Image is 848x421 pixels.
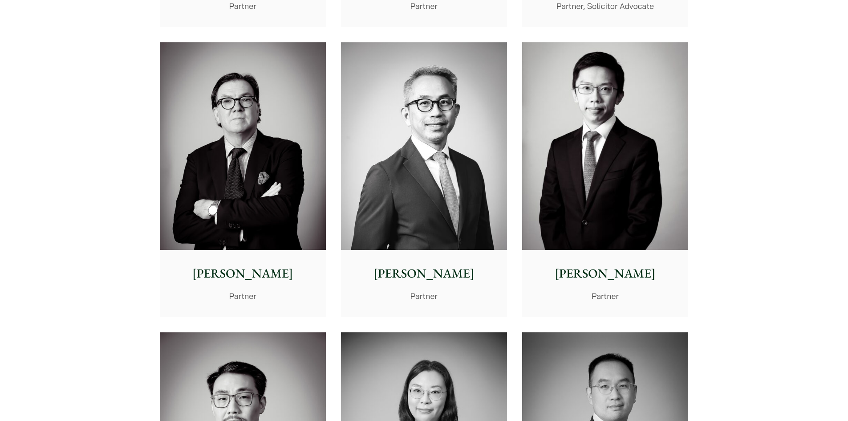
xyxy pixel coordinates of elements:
[167,264,319,283] p: [PERSON_NAME]
[522,42,688,250] img: Henry Ma photo
[529,264,681,283] p: [PERSON_NAME]
[522,42,688,318] a: Henry Ma photo [PERSON_NAME] Partner
[160,42,326,318] a: [PERSON_NAME] Partner
[529,290,681,302] p: Partner
[341,42,507,318] a: [PERSON_NAME] Partner
[348,264,500,283] p: [PERSON_NAME]
[348,290,500,302] p: Partner
[167,290,319,302] p: Partner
